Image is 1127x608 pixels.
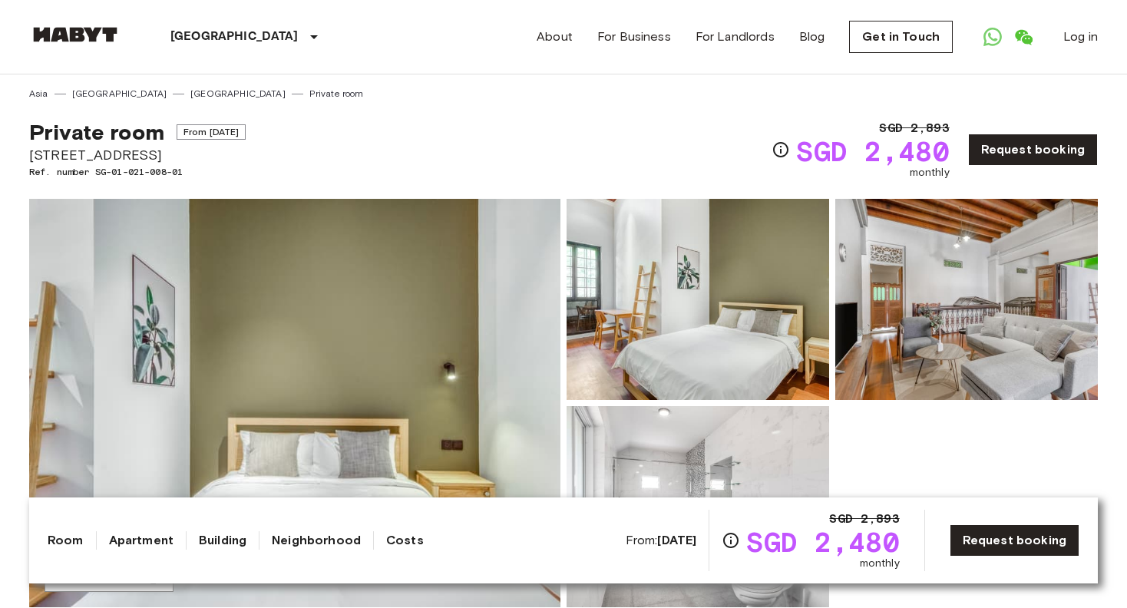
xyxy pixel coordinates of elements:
img: Marketing picture of unit SG-01-021-008-01 [29,199,560,607]
a: For Landlords [696,28,775,46]
a: Log in [1063,28,1098,46]
a: For Business [597,28,671,46]
span: monthly [860,556,900,571]
span: SGD 2,893 [879,119,949,137]
a: Costs [386,531,424,550]
span: SGD 2,893 [829,510,899,528]
a: Neighborhood [272,531,361,550]
a: Blog [799,28,825,46]
span: SGD 2,480 [746,528,899,556]
a: Request booking [968,134,1098,166]
img: Picture of unit SG-01-021-008-01 [567,199,829,400]
b: [DATE] [657,533,696,547]
a: Open WeChat [1008,21,1039,52]
a: Room [48,531,84,550]
a: Open WhatsApp [977,21,1008,52]
a: Request booking [950,524,1079,557]
span: [STREET_ADDRESS] [29,145,246,165]
span: Private room [29,119,164,145]
span: From [DATE] [177,124,246,140]
svg: Check cost overview for full price breakdown. Please note that discounts apply to new joiners onl... [772,140,790,159]
a: Get in Touch [849,21,953,53]
a: [GEOGRAPHIC_DATA] [72,87,167,101]
a: Apartment [109,531,174,550]
a: [GEOGRAPHIC_DATA] [190,87,286,101]
span: From: [626,532,697,549]
img: Picture of unit SG-01-021-008-01 [835,199,1098,400]
a: Private room [309,87,364,101]
a: Asia [29,87,48,101]
img: Picture of unit SG-01-021-008-01 [567,406,829,607]
p: [GEOGRAPHIC_DATA] [170,28,299,46]
span: SGD 2,480 [796,137,949,165]
span: monthly [910,165,950,180]
a: Building [199,531,246,550]
span: Ref. number SG-01-021-008-01 [29,165,246,179]
a: About [537,28,573,46]
img: Habyt [29,27,121,42]
svg: Check cost overview for full price breakdown. Please note that discounts apply to new joiners onl... [722,531,740,550]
